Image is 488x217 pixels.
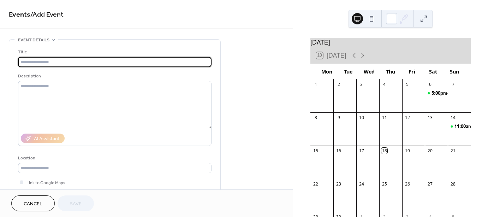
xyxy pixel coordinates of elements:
[425,90,448,96] div: 5:00pm-7:00pm
[358,81,364,87] div: 3
[381,115,387,121] div: 11
[313,148,319,154] div: 15
[18,154,210,162] div: Location
[313,115,319,121] div: 8
[310,38,471,47] div: [DATE]
[427,181,433,187] div: 27
[404,181,410,187] div: 26
[448,123,471,129] div: 11:00am-2:00pm
[18,36,49,44] span: Event details
[313,81,319,87] div: 1
[427,148,433,154] div: 20
[358,181,364,187] div: 24
[422,64,444,79] div: Sat
[432,90,465,96] div: 5:00pm-7:00pm
[450,181,456,187] div: 28
[381,181,387,187] div: 25
[336,181,342,187] div: 23
[26,179,65,187] span: Link to Google Maps
[316,64,337,79] div: Mon
[336,148,342,154] div: 16
[381,81,387,87] div: 4
[336,115,342,121] div: 9
[358,148,364,154] div: 17
[450,81,456,87] div: 7
[18,48,210,56] div: Title
[444,64,465,79] div: Sun
[313,181,319,187] div: 22
[427,115,433,121] div: 13
[336,81,342,87] div: 2
[427,81,433,87] div: 6
[9,8,30,22] a: Events
[404,81,410,87] div: 5
[18,72,210,80] div: Description
[11,195,55,211] button: Cancel
[404,148,410,154] div: 19
[358,115,364,121] div: 10
[404,115,410,121] div: 12
[337,64,358,79] div: Tue
[380,64,401,79] div: Thu
[24,200,42,208] span: Cancel
[450,148,456,154] div: 21
[30,8,64,22] span: / Add Event
[401,64,422,79] div: Fri
[450,115,456,121] div: 14
[359,64,380,79] div: Wed
[381,148,387,154] div: 18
